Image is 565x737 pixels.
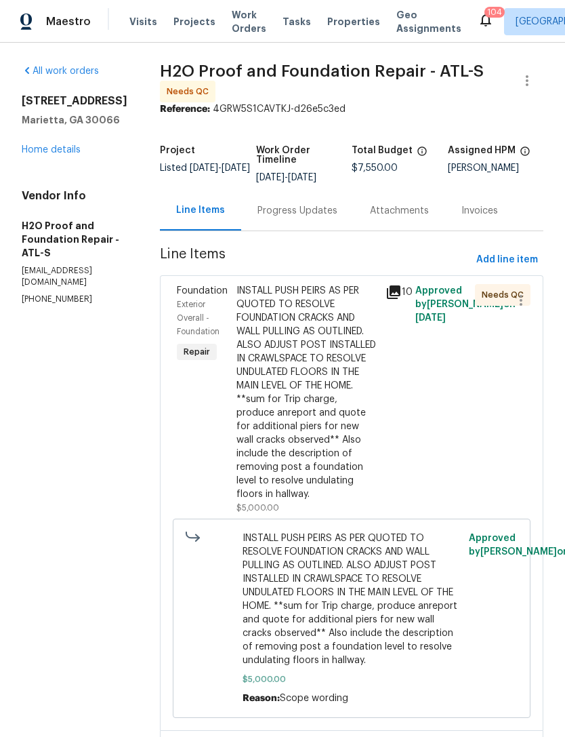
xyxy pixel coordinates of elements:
[22,219,127,260] h5: H2O Proof and Foundation Repair - ATL-S
[352,146,413,155] h5: Total Budget
[177,300,219,336] span: Exterior Overall - Foundation
[243,673,461,686] span: $5,000.00
[280,694,348,703] span: Scope wording
[352,163,398,173] span: $7,550.00
[160,146,195,155] h5: Project
[396,8,461,35] span: Geo Assignments
[160,102,543,116] div: 4GRW5S1CAVTKJ-d26e5c3ed
[288,173,316,182] span: [DATE]
[448,146,516,155] h5: Assigned HPM
[417,146,427,163] span: The total cost of line items that have been proposed by Opendoor. This sum includes line items th...
[22,145,81,155] a: Home details
[370,204,429,218] div: Attachments
[22,94,127,108] h2: [STREET_ADDRESS]
[46,15,91,28] span: Maestro
[256,146,352,165] h5: Work Order Timeline
[22,189,127,203] h4: Vendor Info
[173,15,215,28] span: Projects
[177,286,228,296] span: Foundation
[236,284,377,501] div: INSTALL PUSH PEIRS AS PER QUOTED TO RESOLVE FOUNDATION CRACKS AND WALL PULLING AS OUTLINED. ALSO ...
[22,113,127,127] h5: Marietta, GA 30066
[160,163,250,173] span: Listed
[167,85,214,98] span: Needs QC
[176,203,225,217] div: Line Items
[236,504,279,512] span: $5,000.00
[256,173,285,182] span: [DATE]
[327,15,380,28] span: Properties
[487,5,502,19] div: 104
[160,247,471,273] span: Line Items
[129,15,157,28] span: Visits
[282,17,311,26] span: Tasks
[243,694,280,703] span: Reason:
[22,265,127,288] p: [EMAIL_ADDRESS][DOMAIN_NAME]
[482,288,529,302] span: Needs QC
[520,146,530,163] span: The hpm assigned to this work order.
[257,204,337,218] div: Progress Updates
[471,247,543,273] button: Add line item
[160,104,210,114] b: Reference:
[190,163,218,173] span: [DATE]
[22,294,127,305] p: [PHONE_NUMBER]
[232,8,266,35] span: Work Orders
[461,204,498,218] div: Invoices
[178,345,215,359] span: Repair
[256,173,316,182] span: -
[190,163,250,173] span: -
[448,163,544,173] div: [PERSON_NAME]
[160,63,484,79] span: H2O Proof and Foundation Repair - ATL-S
[243,532,461,667] span: INSTALL PUSH PEIRS AS PER QUOTED TO RESOLVE FOUNDATION CRACKS AND WALL PULLING AS OUTLINED. ALSO ...
[476,252,538,268] span: Add line item
[415,313,446,323] span: [DATE]
[222,163,250,173] span: [DATE]
[385,284,407,300] div: 10
[415,286,516,323] span: Approved by [PERSON_NAME] on
[22,66,99,76] a: All work orders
